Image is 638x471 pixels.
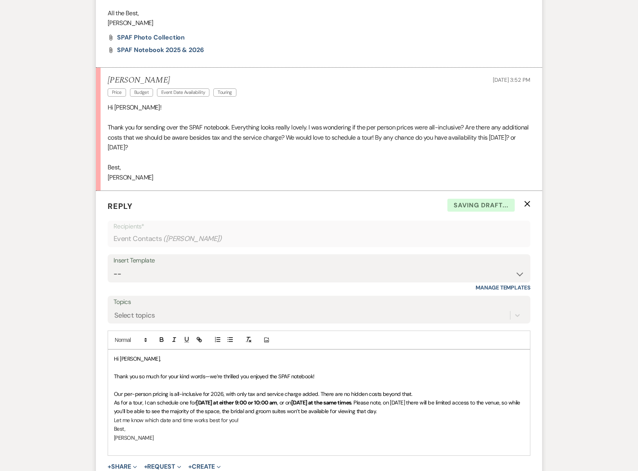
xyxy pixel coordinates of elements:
p: [PERSON_NAME] [108,173,530,183]
span: SPAF Photo Collection [117,33,185,41]
button: Share [108,464,137,470]
span: ( [PERSON_NAME] ) [163,234,222,244]
span: Saving draft... [447,199,515,212]
span: + [188,464,192,470]
button: Request [144,464,181,470]
strong: [DATE] at either 9:00 or 10:00 am [196,399,277,406]
p: Best, [108,162,530,173]
a: Manage Templates [476,284,530,291]
p: Thank you for sending over the SPAF notebook. Everything looks really lovely. I was wondering if ... [108,122,530,153]
span: SPAF Notebook 2025 & 2026 [117,46,204,54]
span: Event Date Availability [157,88,209,97]
p: Let me know which date and time works best for you! [114,416,524,424]
span: [PERSON_NAME] [108,19,153,27]
p: Best, [114,424,524,433]
span: , or on [277,399,291,406]
div: Select topics [114,310,155,320]
span: Touring [213,88,236,97]
p: Recipients* [114,221,524,232]
a: SPAF Photo Collection [117,34,185,41]
p: [PERSON_NAME] [114,433,524,442]
span: [DATE] 3:52 PM [493,76,530,83]
div: Insert Template [114,255,524,266]
strong: [DATE] at the same times [291,399,351,406]
h5: [PERSON_NAME] [108,76,240,85]
span: Price [108,88,126,97]
span: + [144,464,148,470]
label: Topics [114,297,524,308]
span: + [108,464,111,470]
span: As for a tour, I can schedule one for [114,399,196,406]
button: Create [188,464,221,470]
span: Our per-person pricing is all-inclusive for 2026, with only tax and service charge added. There a... [114,390,412,397]
span: Thank you so much for your kind words—we’re thrilled you enjoyed the SPAF notebook! [114,373,315,380]
p: Hi [PERSON_NAME]! [108,102,530,113]
a: SPAF Notebook 2025 & 2026 [117,47,204,53]
span: Hi [PERSON_NAME], [114,355,160,362]
span: All the Best, [108,9,139,17]
span: Reply [108,201,133,211]
div: Event Contacts [114,231,524,246]
span: Budget [130,88,153,97]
